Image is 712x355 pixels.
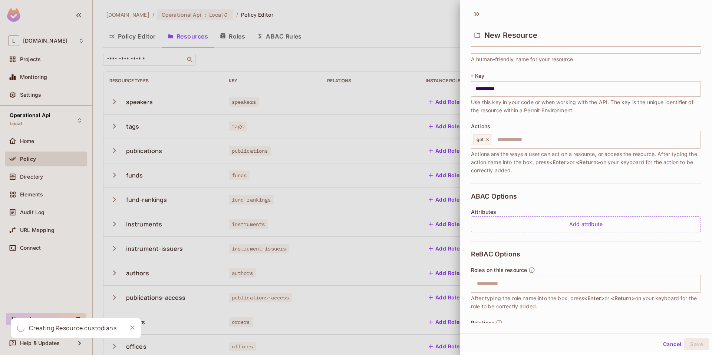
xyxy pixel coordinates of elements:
div: get [473,134,492,145]
div: Add attribute [471,216,701,232]
span: Key [475,73,484,79]
span: ReBAC Options [471,251,520,258]
span: Actions [471,123,490,129]
span: Attributes [471,209,497,215]
div: Creating Resource custodians [29,324,116,333]
span: After typing the role name into the box, press or on your keyboard for the role to be correctly a... [471,294,701,311]
span: Use this key in your code or when working with the API. The key is the unique identifier of the r... [471,98,701,115]
span: Relations [471,320,494,326]
span: <Enter> [584,295,604,301]
span: ABAC Options [471,193,517,200]
span: A human-friendly name for your resource [471,55,573,63]
span: Actions are the ways a user can act on a resource, or access the resource. After typing the actio... [471,150,701,175]
span: <Return> [611,295,635,301]
span: get [477,137,484,143]
button: Cancel [660,338,684,350]
button: Save [684,338,709,350]
span: <Enter> [549,159,570,165]
span: <Return> [576,159,600,165]
button: Close [127,322,138,333]
span: New Resource [484,31,537,40]
span: Roles on this resource [471,267,527,273]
